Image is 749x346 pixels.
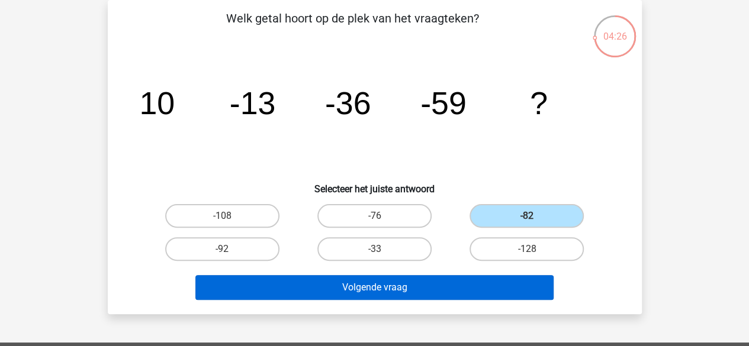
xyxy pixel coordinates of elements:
tspan: -59 [420,85,467,121]
label: -92 [165,237,279,261]
label: -108 [165,204,279,228]
tspan: -13 [229,85,275,121]
tspan: 10 [139,85,175,121]
label: -33 [317,237,432,261]
label: -76 [317,204,432,228]
h6: Selecteer het juiste antwoord [127,174,623,195]
p: Welk getal hoort op de plek van het vraagteken? [127,9,578,45]
div: 04:26 [593,14,637,44]
label: -128 [470,237,584,261]
button: Volgende vraag [195,275,554,300]
tspan: -36 [324,85,371,121]
tspan: ? [530,85,548,121]
label: -82 [470,204,584,228]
